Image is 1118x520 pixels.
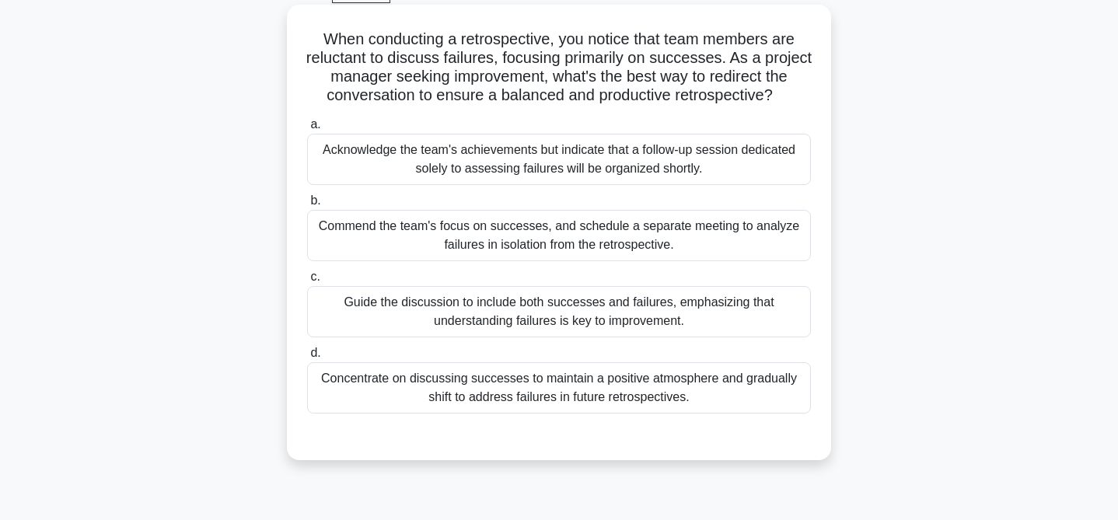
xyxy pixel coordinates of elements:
div: Acknowledge the team's achievements but indicate that a follow-up session dedicated solely to ass... [307,134,811,185]
span: d. [310,346,320,359]
h5: When conducting a retrospective, you notice that team members are reluctant to discuss failures, ... [306,30,812,106]
div: Commend the team's focus on successes, and schedule a separate meeting to analyze failures in iso... [307,210,811,261]
div: Concentrate on discussing successes to maintain a positive atmosphere and gradually shift to addr... [307,362,811,414]
span: b. [310,194,320,207]
span: c. [310,270,320,283]
span: a. [310,117,320,131]
div: Guide the discussion to include both successes and failures, emphasizing that understanding failu... [307,286,811,337]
